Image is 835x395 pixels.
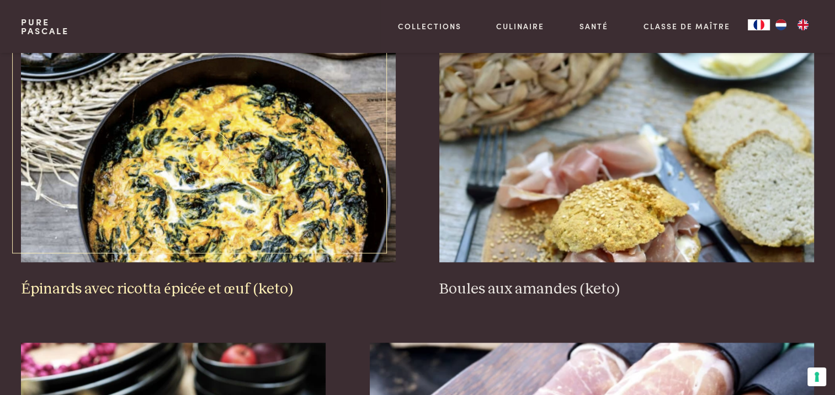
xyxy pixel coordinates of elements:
[398,20,461,32] a: Collections
[21,280,395,299] h3: Épinards avec ricotta épicée et œuf (keto)
[643,20,730,32] a: Classe de maître
[439,41,813,298] a: Boules aux amandes (keto) Boules aux amandes (keto)
[748,19,814,30] aside: Language selected: Français
[496,20,544,32] a: Culinaire
[579,20,608,32] a: Santé
[21,18,69,35] a: PurePascale
[21,41,395,298] a: Épinards avec ricotta épicée et œuf (keto) Épinards avec ricotta épicée et œuf (keto)
[792,19,814,30] a: EN
[807,367,826,386] button: Vos préférences en matière de consentement pour les technologies de suivi
[439,280,813,299] h3: Boules aux amandes (keto)
[748,19,770,30] a: FR
[770,19,814,30] ul: Language list
[21,41,395,262] img: Épinards avec ricotta épicée et œuf (keto)
[439,41,813,262] img: Boules aux amandes (keto)
[748,19,770,30] div: Language
[770,19,792,30] a: NL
